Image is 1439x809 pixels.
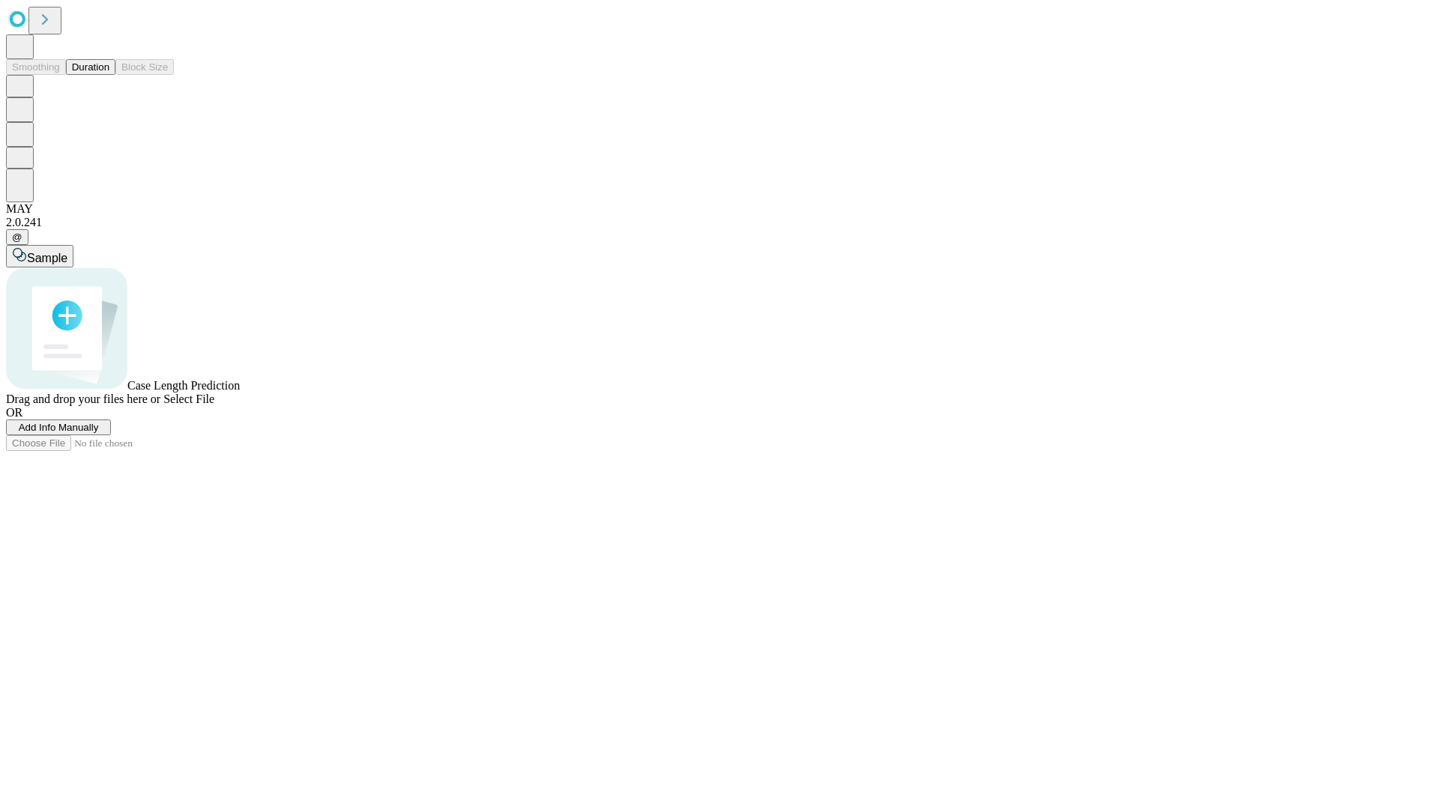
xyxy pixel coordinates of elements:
[6,59,66,75] button: Smoothing
[6,202,1433,216] div: MAY
[6,419,111,435] button: Add Info Manually
[6,216,1433,229] div: 2.0.241
[66,59,115,75] button: Duration
[19,422,99,433] span: Add Info Manually
[6,245,73,267] button: Sample
[27,252,67,264] span: Sample
[115,59,174,75] button: Block Size
[6,406,22,419] span: OR
[127,379,240,392] span: Case Length Prediction
[6,393,160,405] span: Drag and drop your files here or
[6,229,28,245] button: @
[163,393,214,405] span: Select File
[12,231,22,243] span: @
